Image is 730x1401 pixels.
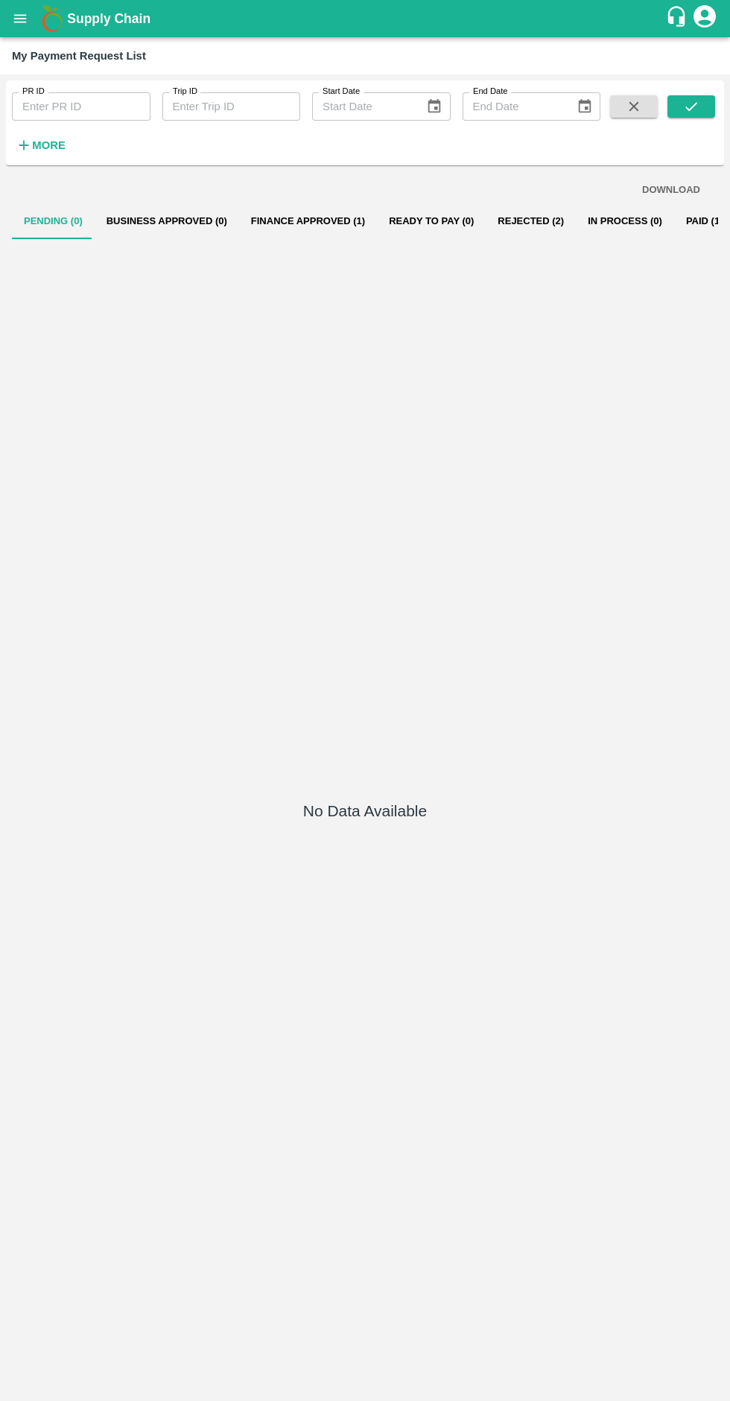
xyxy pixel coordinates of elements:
button: Rejected (2) [486,203,576,239]
button: Choose date [420,92,448,121]
a: Supply Chain [67,8,665,29]
label: PR ID [22,86,45,98]
button: open drawer [3,1,37,36]
h5: No Data Available [303,801,427,822]
button: Ready To Pay (0) [377,203,486,239]
input: Enter PR ID [12,92,150,121]
input: Enter Trip ID [162,92,301,121]
button: Finance Approved (1) [239,203,377,239]
div: customer-support [665,5,691,32]
button: In Process (0) [576,203,674,239]
button: DOWNLOAD [636,177,706,203]
b: Supply Chain [67,11,150,26]
button: Choose date [571,92,599,121]
div: account of current user [691,3,718,34]
strong: More [32,139,66,151]
input: Start Date [312,92,414,121]
button: More [12,133,69,158]
label: Trip ID [173,86,197,98]
button: Business Approved (0) [95,203,239,239]
button: Pending (0) [12,203,95,239]
div: My Payment Request List [12,46,146,66]
label: Start Date [323,86,360,98]
input: End Date [463,92,565,121]
img: logo [37,4,67,34]
label: End Date [473,86,507,98]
